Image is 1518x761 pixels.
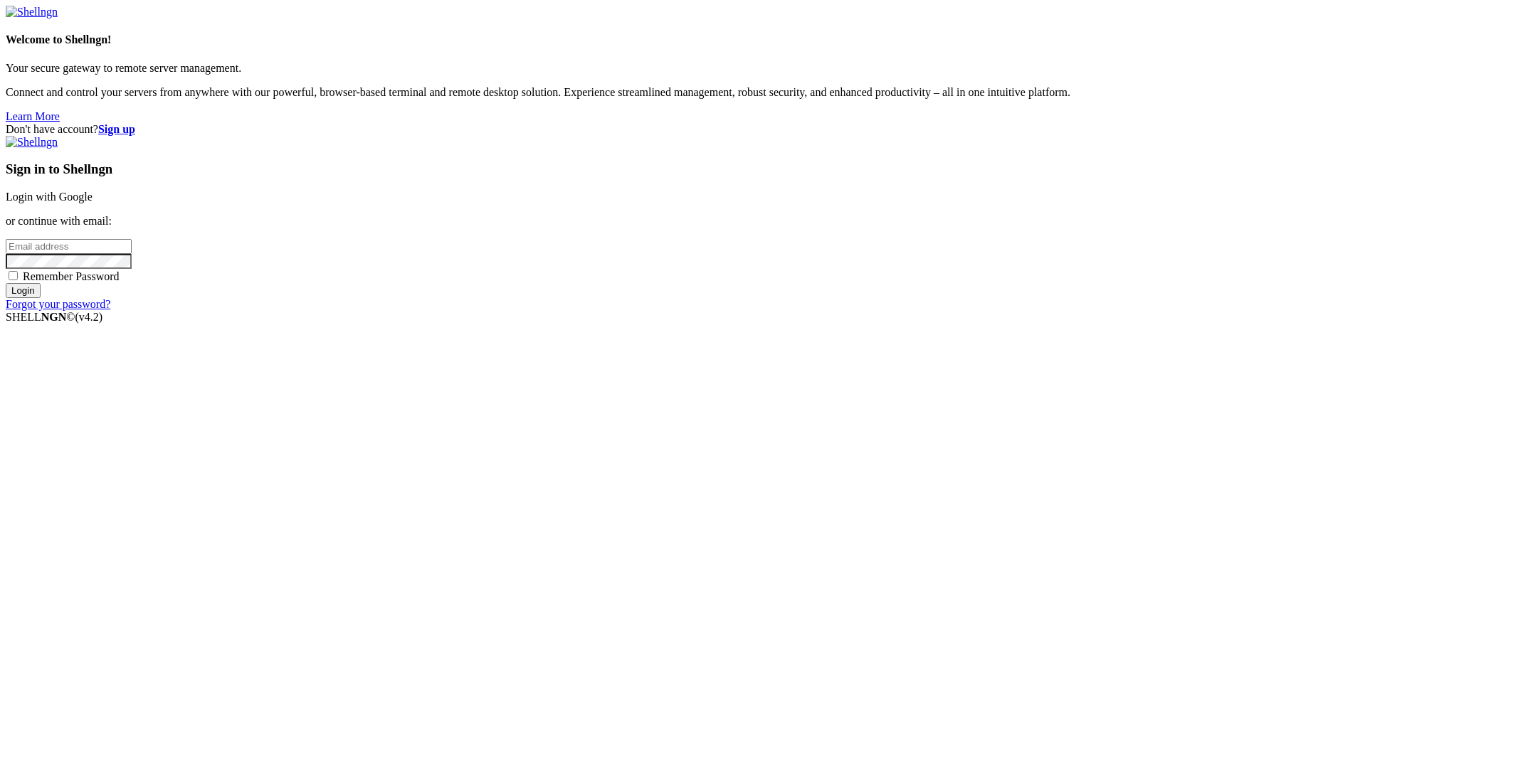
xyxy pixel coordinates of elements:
a: Learn More [6,110,60,122]
p: or continue with email: [6,215,1512,228]
img: Shellngn [6,136,58,149]
span: Remember Password [23,270,120,282]
input: Remember Password [9,271,18,280]
a: Sign up [98,123,135,135]
h4: Welcome to Shellngn! [6,33,1512,46]
p: Connect and control your servers from anywhere with our powerful, browser-based terminal and remo... [6,86,1512,99]
p: Your secure gateway to remote server management. [6,62,1512,75]
div: Don't have account? [6,123,1512,136]
a: Login with Google [6,191,93,203]
h3: Sign in to Shellngn [6,161,1512,177]
img: Shellngn [6,6,58,18]
b: NGN [41,311,67,323]
input: Email address [6,239,132,254]
span: 4.2.0 [75,311,103,323]
a: Forgot your password? [6,298,110,310]
span: SHELL © [6,311,102,323]
input: Login [6,283,41,298]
